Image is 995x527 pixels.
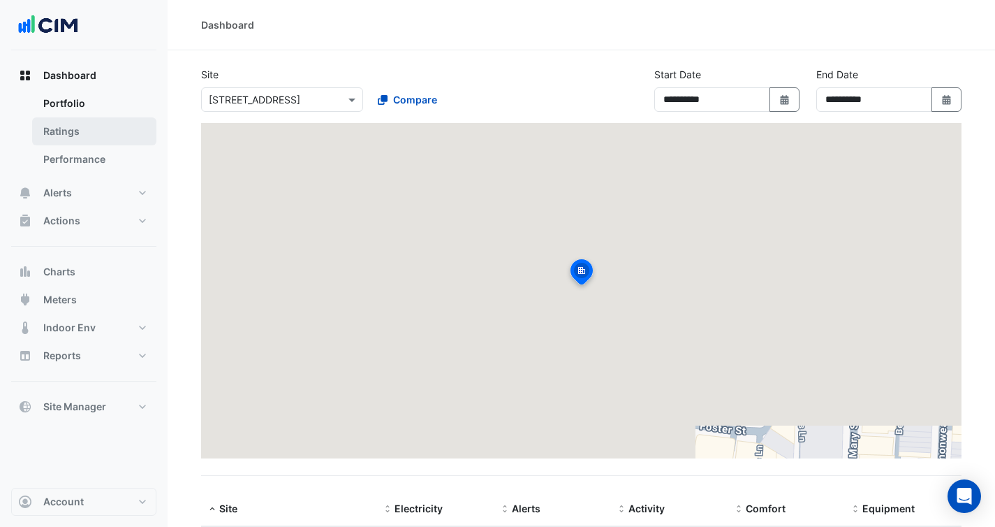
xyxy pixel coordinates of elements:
[948,479,981,513] div: Open Intercom Messenger
[11,62,156,89] button: Dashboard
[43,265,75,279] span: Charts
[11,314,156,342] button: Indoor Env
[18,186,32,200] app-icon: Alerts
[43,321,96,335] span: Indoor Env
[566,257,597,291] img: site-pin-selected.svg
[201,67,219,82] label: Site
[11,207,156,235] button: Actions
[18,349,32,363] app-icon: Reports
[43,293,77,307] span: Meters
[11,488,156,516] button: Account
[512,503,540,514] span: Alerts
[32,117,156,145] a: Ratings
[18,68,32,82] app-icon: Dashboard
[11,393,156,421] button: Site Manager
[219,503,237,514] span: Site
[11,89,156,179] div: Dashboard
[18,214,32,228] app-icon: Actions
[18,265,32,279] app-icon: Charts
[43,68,96,82] span: Dashboard
[17,11,80,39] img: Company Logo
[941,94,953,106] fa-icon: Select Date
[32,145,156,173] a: Performance
[816,67,858,82] label: End Date
[862,503,915,514] span: Equipment
[11,342,156,370] button: Reports
[43,349,81,363] span: Reports
[628,503,665,514] span: Activity
[18,400,32,414] app-icon: Site Manager
[11,286,156,314] button: Meters
[43,186,72,200] span: Alerts
[43,214,80,228] span: Actions
[746,503,786,514] span: Comfort
[779,94,791,106] fa-icon: Select Date
[393,92,437,107] span: Compare
[11,258,156,286] button: Charts
[654,67,701,82] label: Start Date
[43,495,84,509] span: Account
[18,293,32,307] app-icon: Meters
[43,400,106,414] span: Site Manager
[201,17,254,32] div: Dashboard
[395,503,443,514] span: Electricity
[32,89,156,117] a: Portfolio
[369,87,446,112] button: Compare
[11,179,156,207] button: Alerts
[18,321,32,335] app-icon: Indoor Env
